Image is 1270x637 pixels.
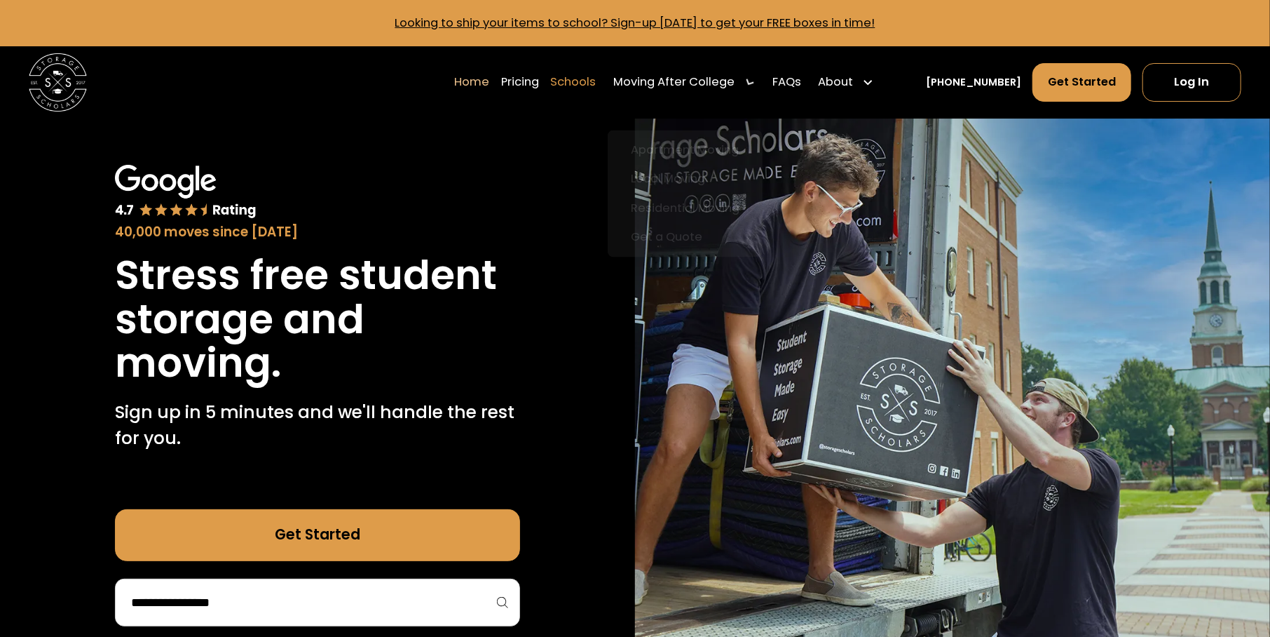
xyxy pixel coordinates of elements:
[115,399,520,451] p: Sign up in 5 minutes and we'll handle the rest for you.
[454,62,489,103] a: Home
[1032,63,1131,102] a: Get Started
[501,62,539,103] a: Pricing
[115,222,520,242] div: 40,000 moves since [DATE]
[551,62,596,103] a: Schools
[608,62,760,103] div: Moving After College
[115,253,520,384] h1: Stress free student storage and moving.
[613,222,757,251] a: Get a Quote
[613,165,757,194] a: Local Moving
[115,509,520,561] a: Get Started
[613,74,735,91] div: Moving After College
[29,53,87,112] img: Storage Scholars main logo
[395,15,875,31] a: Looking to ship your items to school? Sign-up [DATE] to get your FREE boxes in time!
[1142,63,1241,102] a: Log In
[812,62,879,103] div: About
[819,74,854,91] div: About
[608,130,763,257] nav: Moving After College
[613,135,757,164] a: Apartment Moving
[772,62,801,103] a: FAQs
[926,75,1021,90] a: [PHONE_NUMBER]
[115,165,257,219] img: Google 4.7 star rating
[613,194,757,222] a: Residential Moving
